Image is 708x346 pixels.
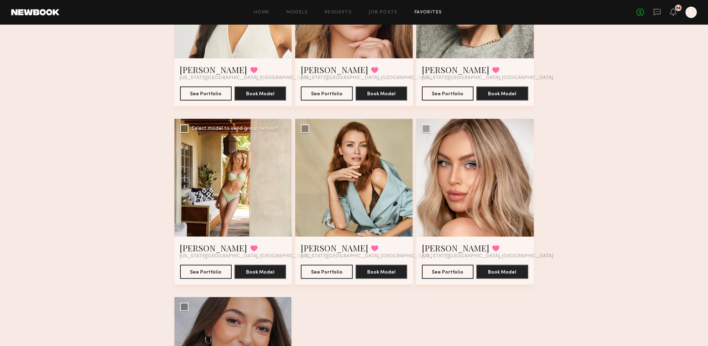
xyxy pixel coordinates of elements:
[686,7,697,18] a: I
[422,242,489,254] a: [PERSON_NAME]
[422,75,553,81] span: [US_STATE][GEOGRAPHIC_DATA], [GEOGRAPHIC_DATA]
[180,265,232,279] button: See Portfolio
[192,126,278,131] div: Select model to send group request
[476,265,528,279] button: Book Model
[422,64,489,75] a: [PERSON_NAME]
[415,10,442,15] a: Favorites
[301,86,352,101] button: See Portfolio
[676,6,681,10] div: 58
[301,64,368,75] a: [PERSON_NAME]
[286,10,308,15] a: Models
[356,265,407,279] button: Book Model
[180,242,247,254] a: [PERSON_NAME]
[476,90,528,96] a: Book Model
[369,10,398,15] a: Job Posts
[254,10,270,15] a: Home
[180,64,247,75] a: [PERSON_NAME]
[180,75,311,81] span: [US_STATE][GEOGRAPHIC_DATA], [GEOGRAPHIC_DATA]
[356,86,407,101] button: Book Model
[180,254,311,259] span: [US_STATE][GEOGRAPHIC_DATA], [GEOGRAPHIC_DATA]
[301,265,352,279] button: See Portfolio
[422,265,474,279] button: See Portfolio
[234,269,286,275] a: Book Model
[476,269,528,275] a: Book Model
[301,75,432,81] span: [US_STATE][GEOGRAPHIC_DATA], [GEOGRAPHIC_DATA]
[301,254,432,259] span: [US_STATE][GEOGRAPHIC_DATA], [GEOGRAPHIC_DATA]
[301,242,368,254] a: [PERSON_NAME]
[325,10,352,15] a: Requests
[476,86,528,101] button: Book Model
[180,86,232,101] button: See Portfolio
[422,86,474,101] button: See Portfolio
[234,265,286,279] button: Book Model
[356,269,407,275] a: Book Model
[234,86,286,101] button: Book Model
[234,90,286,96] a: Book Model
[356,90,407,96] a: Book Model
[422,254,553,259] span: [US_STATE][GEOGRAPHIC_DATA], [GEOGRAPHIC_DATA]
